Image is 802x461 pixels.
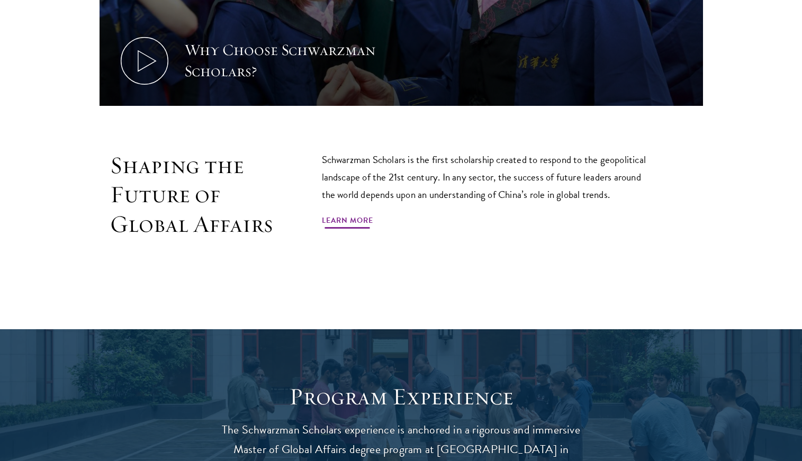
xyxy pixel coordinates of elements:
[110,151,274,239] h2: Shaping the Future of Global Affairs
[211,382,592,412] h1: Program Experience
[322,151,655,203] p: Schwarzman Scholars is the first scholarship created to respond to the geopolitical landscape of ...
[322,214,373,230] a: Learn More
[184,40,380,82] div: Why Choose Schwarzman Scholars?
